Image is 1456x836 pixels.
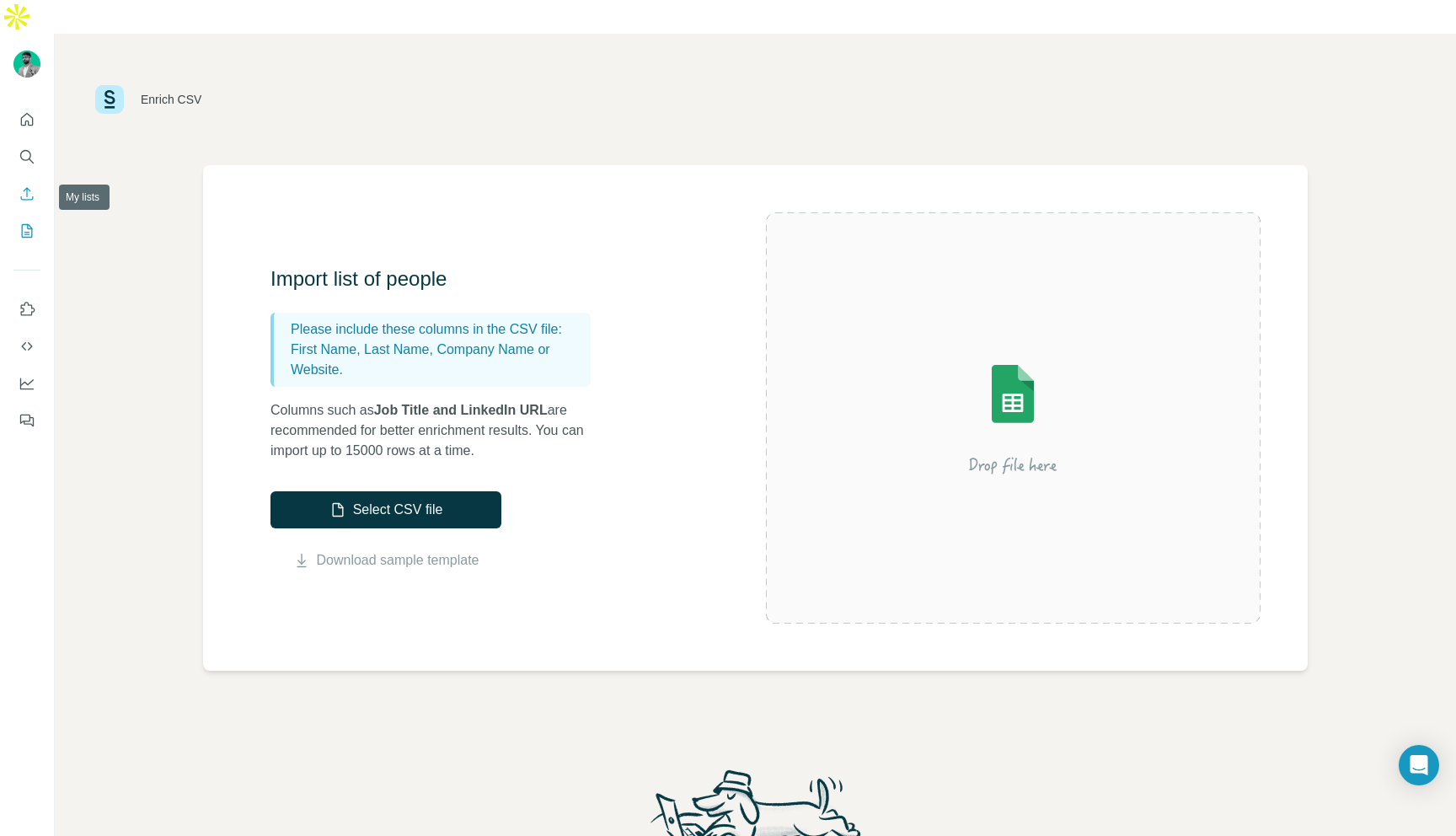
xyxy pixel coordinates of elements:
button: Search [13,142,40,172]
button: Download sample template [270,550,501,571]
p: Columns such as are recommended for better enrichment results. You can import up to 15000 rows at... [270,400,608,461]
span: Job Title and LinkedIn URL [374,403,548,417]
p: Please include these columns in the CSV file: [291,319,584,340]
h3: Import list of people [270,265,608,292]
button: Feedback [13,405,40,436]
button: Dashboard [13,368,40,399]
button: Select CSV file [270,491,501,528]
a: Download sample template [317,550,479,571]
button: Use Surfe API [13,331,40,362]
img: Surfe Illustration - Drop file here or select below [861,317,1164,519]
div: Enrich CSV [141,91,201,108]
p: First Name, Last Name, Company Name or Website. [291,340,584,380]
div: Open Intercom Messenger [1399,745,1439,785]
button: Use Surfe on LinkedIn [13,294,40,324]
img: Avatar [13,51,40,78]
button: My lists [13,216,40,246]
img: Surfe Logo [95,85,124,114]
button: Quick start [13,104,40,135]
button: Enrich CSV [13,179,40,209]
